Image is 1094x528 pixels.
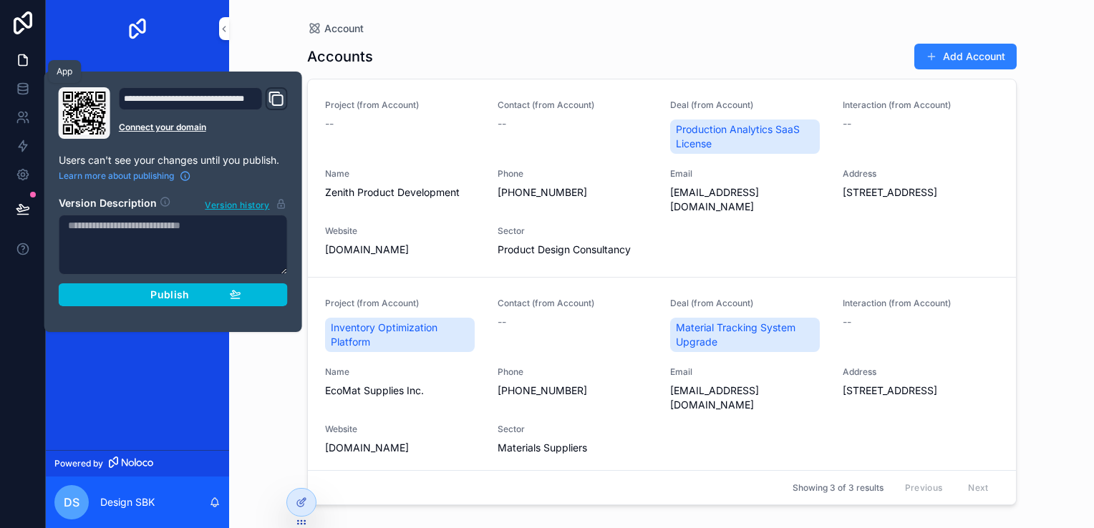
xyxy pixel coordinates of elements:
[325,318,475,352] a: Inventory Optimization Platform
[307,21,364,36] a: Account
[670,168,826,180] span: Email
[46,450,229,476] a: Powered by
[59,283,288,306] button: Publish
[843,99,998,111] span: Interaction (from Account)
[843,366,998,378] span: Address
[498,315,506,329] span: --
[325,441,480,455] span: [DOMAIN_NAME]
[843,298,998,309] span: Interaction (from Account)
[204,196,287,212] button: Version history
[843,383,998,398] span: [STREET_ADDRESS]
[498,383,653,398] span: [PHONE_NUMBER]
[64,494,79,511] span: DS
[119,87,288,139] div: Domain and Custom Link
[325,168,480,180] span: Name
[843,168,998,180] span: Address
[126,17,149,40] img: App logo
[119,122,288,133] a: Connect your domain
[670,185,826,214] span: [EMAIL_ADDRESS][DOMAIN_NAME]
[325,298,480,309] span: Project (from Account)
[670,298,826,309] span: Deal (from Account)
[331,321,469,349] span: Inventory Optimization Platform
[793,482,884,494] span: Showing 3 of 3 results
[670,383,826,412] span: [EMAIL_ADDRESS][DOMAIN_NAME]
[498,243,653,257] span: Product Design Consultancy
[325,424,480,435] span: Website
[914,44,1017,69] button: Add Account
[670,119,820,154] a: Production Analytics SaaS License
[498,99,653,111] span: Contact (from Account)
[498,225,653,237] span: Sector
[325,99,480,111] span: Project (from Account)
[843,117,851,131] span: --
[498,168,653,180] span: Phone
[46,57,229,312] div: scrollable content
[498,424,653,435] span: Sector
[308,278,1016,476] a: Project (from Account)Inventory Optimization PlatformContact (from Account)--Deal (from Account)M...
[843,185,998,200] span: [STREET_ADDRESS]
[498,441,653,455] span: Materials Suppliers
[498,117,506,131] span: --
[150,288,189,301] span: Publish
[498,298,653,309] span: Contact (from Account)
[57,66,72,77] div: App
[100,495,155,509] p: Design SBK
[308,79,1016,278] a: Project (from Account)--Contact (from Account)--Deal (from Account)Production Analytics SaaS Lice...
[324,21,364,36] span: Account
[59,170,191,182] a: Learn more about publishing
[670,99,826,111] span: Deal (from Account)
[59,196,157,212] h2: Version Description
[325,383,480,398] span: EcoMat Supplies Inc.
[670,366,826,378] span: Email
[54,458,103,469] span: Powered by
[59,170,174,182] span: Learn more about publishing
[307,47,373,67] h1: Accounts
[59,153,288,167] p: Users can't see your changes until you publish.
[54,67,221,93] a: App Setup
[676,321,814,349] span: Material Tracking System Upgrade
[670,318,820,352] a: Material Tracking System Upgrade
[843,315,851,329] span: --
[325,225,480,237] span: Website
[205,197,269,211] span: Version history
[325,366,480,378] span: Name
[325,117,334,131] span: --
[498,366,653,378] span: Phone
[498,185,653,200] span: [PHONE_NUMBER]
[325,243,480,257] span: [DOMAIN_NAME]
[676,122,814,151] span: Production Analytics SaaS License
[325,185,480,200] span: Zenith Product Development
